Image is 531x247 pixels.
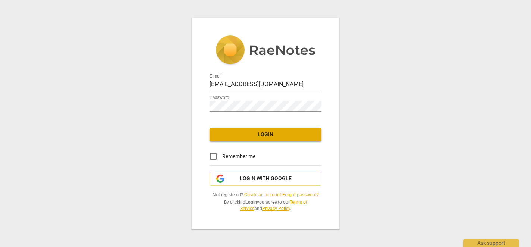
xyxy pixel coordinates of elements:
label: E-mail [210,74,222,79]
a: Terms of Service [240,200,307,211]
span: By clicking you agree to our and . [210,199,321,212]
button: Login [210,128,321,141]
button: Login with Google [210,172,321,186]
b: Login [245,200,257,205]
a: Create an account [244,192,281,197]
img: 5ac2273c67554f335776073100b6d88f.svg [216,35,315,66]
a: Forgot password? [282,192,319,197]
label: Password [210,96,229,100]
span: Login [216,131,315,138]
span: Login with Google [240,175,292,182]
span: Remember me [222,153,255,160]
a: Privacy Policy [262,206,290,211]
span: Not registered? | [210,192,321,198]
div: Ask support [463,239,519,247]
